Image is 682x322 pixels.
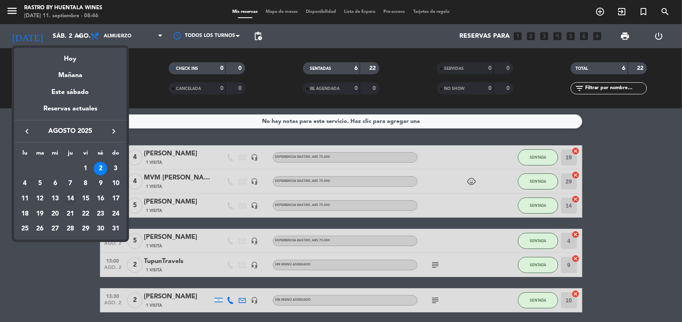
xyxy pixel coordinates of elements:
button: keyboard_arrow_right [106,126,121,137]
td: 24 de agosto de 2025 [108,206,123,222]
div: 14 [63,192,77,206]
td: 2 de agosto de 2025 [93,161,109,176]
td: 9 de agosto de 2025 [93,176,109,191]
td: 25 de agosto de 2025 [17,222,33,237]
button: keyboard_arrow_left [20,126,34,137]
th: domingo [108,149,123,161]
div: 23 [94,207,107,221]
div: 10 [109,177,123,190]
div: 26 [33,222,47,236]
th: lunes [17,149,33,161]
td: 22 de agosto de 2025 [78,206,93,222]
div: 15 [79,192,92,206]
div: 28 [63,222,77,236]
div: 4 [18,177,32,190]
div: Reservas actuales [14,104,127,120]
div: 16 [94,192,107,206]
th: martes [33,149,48,161]
div: Mañana [14,64,127,81]
td: 17 de agosto de 2025 [108,191,123,206]
td: 10 de agosto de 2025 [108,176,123,191]
td: 11 de agosto de 2025 [17,191,33,206]
td: 28 de agosto de 2025 [63,222,78,237]
td: 1 de agosto de 2025 [78,161,93,176]
div: 25 [18,222,32,236]
div: 29 [79,222,92,236]
td: 6 de agosto de 2025 [47,176,63,191]
div: 22 [79,207,92,221]
td: 4 de agosto de 2025 [17,176,33,191]
td: 30 de agosto de 2025 [93,222,109,237]
td: 19 de agosto de 2025 [33,206,48,222]
div: 11 [18,192,32,206]
div: 20 [48,207,62,221]
div: 2 [94,162,107,175]
div: Hoy [14,48,127,64]
td: 13 de agosto de 2025 [47,191,63,206]
td: 29 de agosto de 2025 [78,222,93,237]
th: jueves [63,149,78,161]
div: 31 [109,222,123,236]
td: 5 de agosto de 2025 [33,176,48,191]
div: 27 [48,222,62,236]
div: 24 [109,207,123,221]
div: 18 [18,207,32,221]
td: 3 de agosto de 2025 [108,161,123,176]
div: 7 [63,177,77,190]
td: 14 de agosto de 2025 [63,191,78,206]
div: 3 [109,162,123,175]
td: 21 de agosto de 2025 [63,206,78,222]
th: sábado [93,149,109,161]
td: 27 de agosto de 2025 [47,222,63,237]
div: 12 [33,192,47,206]
div: 30 [94,222,107,236]
div: 17 [109,192,123,206]
i: keyboard_arrow_right [109,126,119,136]
td: 31 de agosto de 2025 [108,222,123,237]
td: 7 de agosto de 2025 [63,176,78,191]
td: 12 de agosto de 2025 [33,191,48,206]
i: keyboard_arrow_left [22,126,32,136]
div: 8 [79,177,92,190]
td: 8 de agosto de 2025 [78,176,93,191]
td: 16 de agosto de 2025 [93,191,109,206]
div: 5 [33,177,47,190]
div: 13 [48,192,62,206]
div: Este sábado [14,81,127,104]
div: 21 [63,207,77,221]
div: 19 [33,207,47,221]
td: 18 de agosto de 2025 [17,206,33,222]
span: agosto 2025 [34,126,106,137]
td: 23 de agosto de 2025 [93,206,109,222]
td: 26 de agosto de 2025 [33,222,48,237]
div: 9 [94,177,107,190]
td: AGO. [17,161,78,176]
div: 1 [79,162,92,175]
th: miércoles [47,149,63,161]
td: 15 de agosto de 2025 [78,191,93,206]
th: viernes [78,149,93,161]
div: 6 [48,177,62,190]
td: 20 de agosto de 2025 [47,206,63,222]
